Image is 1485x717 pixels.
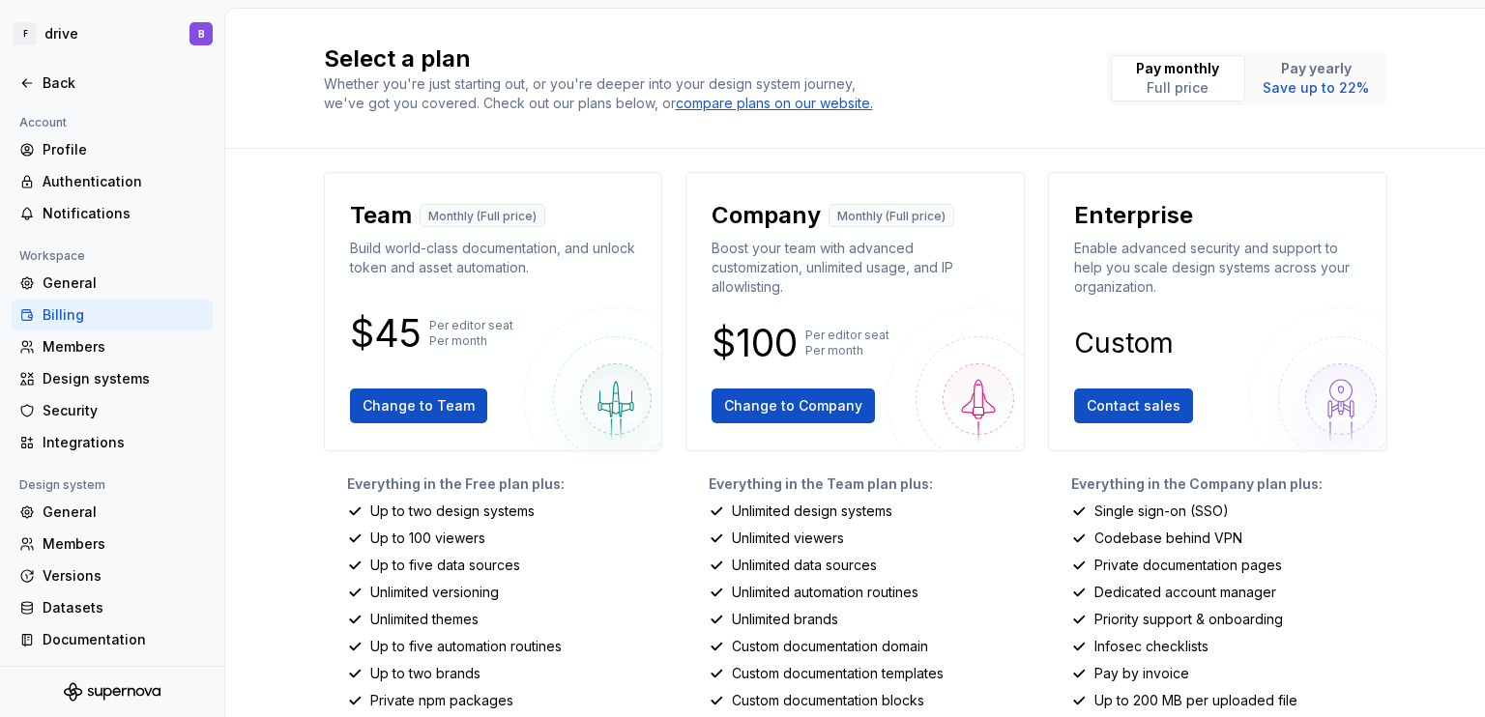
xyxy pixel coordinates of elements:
svg: Supernova Logo [64,682,160,702]
div: Back [43,73,205,93]
span: Change to Company [724,396,862,416]
a: Profile [12,134,213,165]
p: Pay monthly [1136,59,1219,78]
p: Everything in the Company plan plus: [1071,474,1387,494]
p: Monthly (Full price) [837,209,946,224]
a: Integrations [12,427,213,458]
p: Dedicated account manager [1094,583,1276,602]
p: Unlimited versioning [370,583,499,602]
p: Monthly (Full price) [428,209,537,224]
p: Infosec checklists [1094,637,1208,656]
p: Custom documentation blocks [732,691,924,710]
span: Contact sales [1087,396,1180,416]
p: Enterprise [1074,200,1193,231]
a: Authentication [12,166,213,197]
div: Versions [43,566,205,586]
p: Unlimited data sources [732,556,877,575]
h2: Select a plan [324,43,1084,74]
div: Profile [43,140,205,159]
div: Members [43,534,205,554]
button: Change to Company [712,388,875,423]
p: Private documentation pages [1094,556,1282,575]
p: Custom [1074,331,1174,355]
p: $100 [712,331,798,355]
a: Versions [12,560,213,591]
div: Billing [43,305,205,325]
p: Enable advanced security and support to help you scale design systems across your organization. [1074,239,1361,297]
a: Back [12,68,213,99]
p: Save up to 22% [1263,78,1369,98]
div: Notifications [43,204,205,223]
p: Priority support & onboarding [1094,610,1283,629]
p: Up to 200 MB per uploaded file [1094,691,1297,710]
p: Custom documentation domain [732,637,928,656]
p: Everything in the Free plan plus: [347,474,663,494]
p: Codebase behind VPN [1094,529,1242,548]
p: Boost your team with advanced customization, unlimited usage, and IP allowlisting. [712,239,999,297]
button: Pay monthlyFull price [1111,55,1245,101]
button: FdriveB [4,13,220,55]
div: Datasets [43,598,205,617]
p: Pay yearly [1263,59,1369,78]
p: Per editor seat Per month [805,328,889,358]
a: Notifications [12,198,213,229]
a: Billing [12,300,213,330]
p: Everything in the Team plan plus: [709,474,1025,494]
p: Build world-class documentation, and unlock token and asset automation. [350,239,637,277]
a: Design systems [12,363,213,394]
a: Members [12,529,213,559]
p: Unlimited design systems [732,502,892,521]
button: Contact sales [1074,388,1193,423]
p: Single sign-on (SSO) [1094,502,1229,521]
div: General [43,273,205,293]
p: Team [350,200,412,231]
a: compare plans on our website. [676,94,873,113]
a: Security [12,395,213,426]
div: F [14,22,37,45]
p: Up to two design systems [370,502,535,521]
a: Datasets [12,592,213,623]
p: Unlimited themes [370,610,479,629]
p: Unlimited brands [732,610,838,629]
p: Up to five automation routines [370,637,562,656]
p: Company [712,200,821,231]
p: Up to two brands [370,664,480,683]
div: Documentation [43,630,205,649]
p: Custom documentation templates [732,664,944,683]
div: Integrations [43,433,205,452]
p: Unlimited viewers [732,529,844,548]
p: Up to five data sources [370,556,520,575]
p: Up to 100 viewers [370,529,485,548]
div: Design systems [43,369,205,388]
p: Pay by invoice [1094,664,1189,683]
div: Account [12,111,74,134]
div: General [43,502,205,522]
p: Private npm packages [370,691,513,710]
span: Change to Team [363,396,475,416]
button: Pay yearlySave up to 22% [1249,55,1383,101]
a: General [12,497,213,528]
div: Workspace [12,244,93,268]
div: Authentication [43,172,205,191]
p: $45 [350,322,422,345]
div: Members [43,337,205,357]
a: Documentation [12,624,213,655]
div: Design system [12,473,113,497]
div: Whether you're just starting out, or you're deeper into your design system journey, we've got you... [324,74,885,113]
div: drive [44,24,78,43]
a: General [12,268,213,299]
div: Security [43,401,205,420]
p: Unlimited automation routines [732,583,918,602]
p: Full price [1136,78,1219,98]
div: B [198,26,205,42]
p: Per editor seat Per month [429,318,513,349]
button: Change to Team [350,388,487,423]
a: Members [12,331,213,362]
